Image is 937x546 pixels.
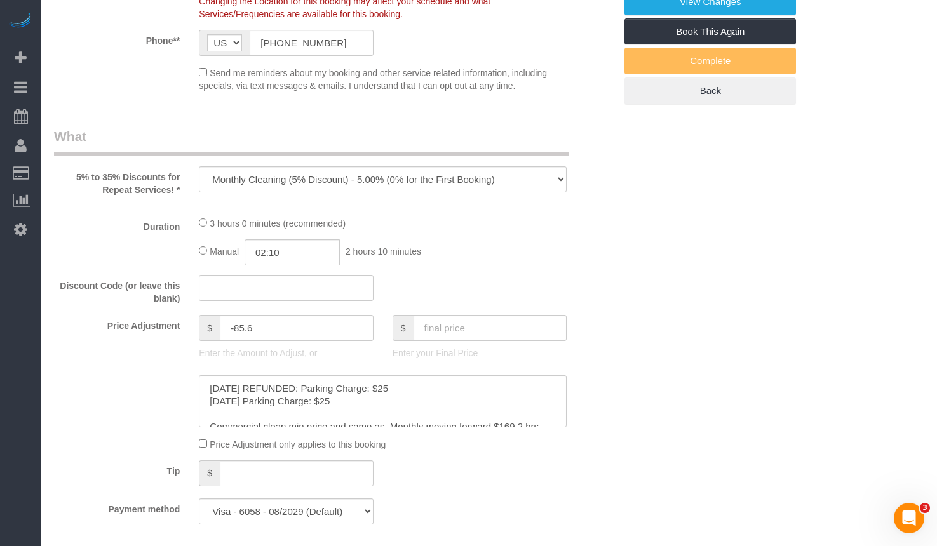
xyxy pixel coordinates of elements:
legend: What [54,127,569,156]
label: Price Adjustment [44,315,189,332]
span: 3 hours 0 minutes (recommended) [210,218,346,229]
label: Discount Code (or leave this blank) [44,275,189,305]
label: 5% to 35% Discounts for Repeat Services! * [44,166,189,196]
label: Payment method [44,498,189,516]
span: 3 [920,503,930,513]
label: Duration [44,216,189,233]
span: Price Adjustment only applies to this booking [210,439,386,449]
span: $ [199,460,220,486]
span: 2 hours 10 minutes [346,246,421,256]
p: Enter the Amount to Adjust, or [199,347,373,359]
a: Book This Again [624,18,796,45]
a: Back [624,77,796,104]
span: $ [199,315,220,341]
span: $ [393,315,414,341]
span: Manual [210,246,239,256]
span: Send me reminders about my booking and other service related information, including specials, via... [199,68,547,91]
img: Automaid Logo [8,13,33,30]
input: final price [414,315,567,341]
iframe: Intercom live chat [894,503,924,533]
p: Enter your Final Price [393,347,567,359]
label: Tip [44,460,189,477]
